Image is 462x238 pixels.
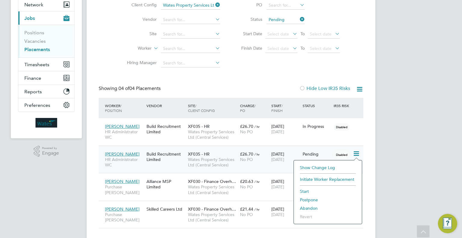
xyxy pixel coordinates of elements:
[145,176,186,193] div: Alliance MSP Limited
[145,100,186,111] div: Vendor
[235,45,262,51] label: Finish Date
[161,30,220,39] input: Search for...
[240,184,253,190] span: No PO
[105,151,140,157] span: [PERSON_NAME]
[122,60,157,65] label: Hiring Manager
[18,71,74,85] button: Finance
[105,212,143,223] span: Purchase [PERSON_NAME]
[303,124,331,129] div: In Progress
[24,15,35,21] span: Jobs
[297,212,359,221] li: Revert
[105,179,140,184] span: [PERSON_NAME]
[117,45,152,51] label: Worker
[188,103,215,113] span: / Client Config
[119,85,161,91] span: 04 Placements
[334,151,350,159] span: Disabled
[271,129,284,134] span: [DATE]
[332,100,353,111] div: IR35 Risk
[161,45,220,53] input: Search for...
[297,187,359,196] li: Start
[240,124,253,129] span: £26.70
[18,98,74,112] button: Preferences
[188,212,237,223] span: Wates Property Services Ltd (Central Services)
[105,124,140,129] span: [PERSON_NAME]
[438,214,457,233] button: Engage Resource Center
[240,129,253,134] span: No PO
[103,148,363,153] a: [PERSON_NAME]HR Administrator WCBuild Recruitment LimitedXF035 - HRWates Property Services Ltd (C...
[18,58,74,71] button: Timesheets
[122,17,157,22] label: Vendor
[270,121,301,138] div: [DATE]
[24,89,42,94] span: Reports
[18,118,75,128] a: Go to home page
[303,151,331,157] div: Pending
[270,176,301,193] div: [DATE]
[271,184,284,190] span: [DATE]
[145,148,186,165] div: Build Recruitment Limited
[235,17,262,22] label: Status
[240,212,253,217] span: No PO
[271,157,284,162] span: [DATE]
[188,184,237,195] span: Wates Property Services Ltd (Central Services)
[270,100,301,116] div: Start
[266,16,305,24] input: Select one
[266,1,305,10] input: Search for...
[42,146,59,151] span: Powered by
[240,151,253,157] span: £26.70
[299,44,306,52] span: To
[188,129,237,140] span: Wates Property Services Ltd (Central Services)
[105,206,140,212] span: [PERSON_NAME]
[240,206,253,212] span: £21.44
[239,100,270,116] div: Charge
[254,207,260,212] span: / hr
[42,151,59,156] span: Engage
[254,179,260,184] span: / hr
[24,2,43,8] span: Network
[119,85,129,91] span: 04 of
[301,100,332,111] div: Status
[271,212,284,217] span: [DATE]
[99,85,162,92] div: Showing
[297,204,359,212] li: Abandon
[105,103,122,113] span: / Position
[24,30,44,36] a: Positions
[18,25,74,57] div: Jobs
[254,152,260,156] span: / hr
[35,118,57,128] img: wates-logo-retina.png
[299,30,306,38] span: To
[24,102,50,108] span: Preferences
[188,179,236,184] span: XF030 - Finance Overh…
[186,100,239,116] div: Site
[34,146,59,157] a: Powered byEngage
[122,31,157,36] label: Site
[267,31,289,37] span: Select date
[188,151,210,157] span: XF035 - HR
[161,1,220,10] input: Search for...
[24,38,46,44] a: Vacancies
[254,124,260,129] span: / hr
[188,157,237,168] span: Wates Property Services Ltd (Central Services)
[240,157,253,162] span: No PO
[240,179,253,184] span: £20.63
[235,2,262,8] label: PO
[24,62,49,67] span: Timesheets
[105,129,143,140] span: HR Administrator WC
[334,123,350,131] span: Disabled
[103,120,363,125] a: [PERSON_NAME]HR Administrator WCBuild Recruitment LimitedXF035 - HRWates Property Services Ltd (C...
[18,11,74,25] button: Jobs
[161,59,220,67] input: Search for...
[145,203,186,215] div: Skilled Careers Ltd
[122,2,157,8] label: Client Config
[105,157,143,168] span: HR Administrator WC
[105,184,143,195] span: Purchase [PERSON_NAME]
[297,175,359,184] li: Initiate Worker Replacement
[145,121,186,138] div: Build Recruitment Limited
[297,163,359,172] li: Show change log
[297,196,359,204] li: Postpone
[188,206,236,212] span: XF030 - Finance Overh…
[271,103,283,113] span: / Finish
[299,85,350,91] label: Hide Low IR35 Risks
[161,16,220,24] input: Search for...
[24,47,50,52] a: Placements
[270,203,301,220] div: [DATE]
